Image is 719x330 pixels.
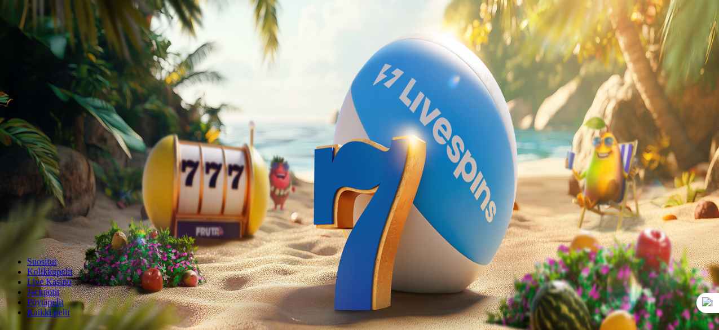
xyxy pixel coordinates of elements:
[27,307,70,317] span: Kaikki pelit
[27,287,60,297] a: Jackpotit
[27,277,72,287] a: Live Kasino
[27,267,73,276] a: Kolikkopelit
[27,257,56,266] a: Suositut
[5,237,714,318] nav: Lobby
[27,297,64,307] span: Pöytäpelit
